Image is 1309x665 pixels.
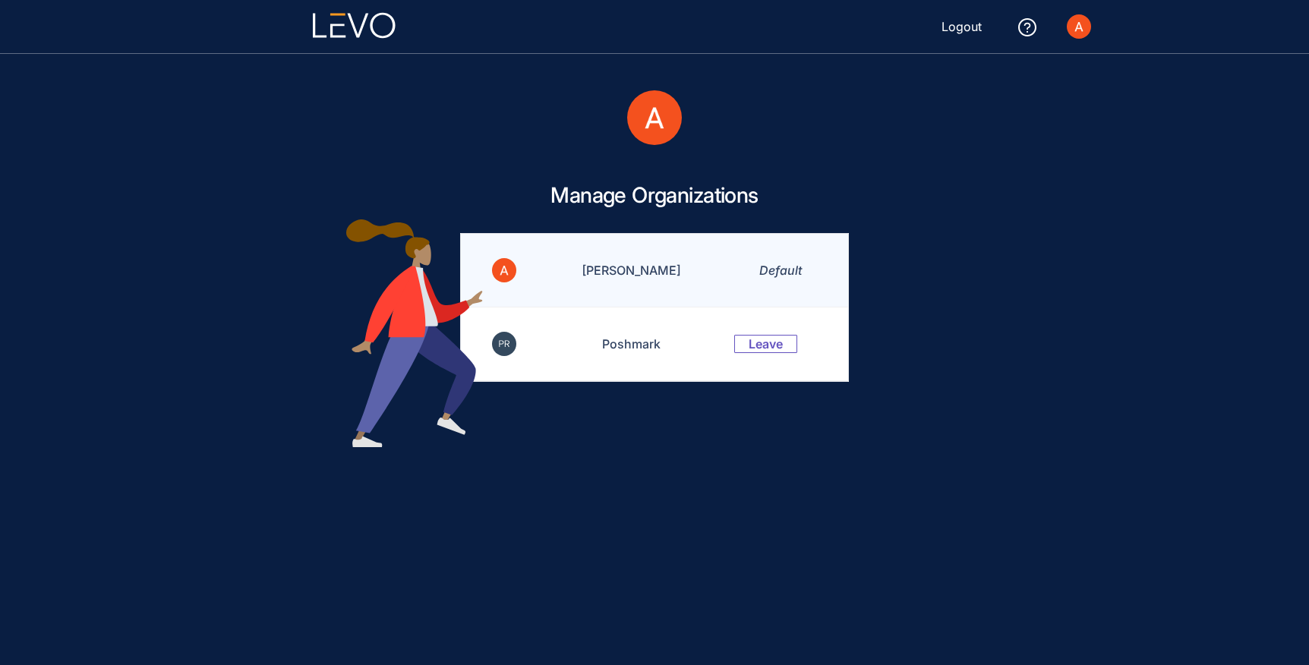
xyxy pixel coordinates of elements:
td: Poshmark [528,307,716,381]
h3: Manage Organizations [550,181,758,209]
img: ACg8ocLnHzL2mS1sHZMNg1IAUk6PfTgc_FQ1eQNpasjNCeA9m4cmcg=s96-c [492,258,516,282]
span: Default [759,263,802,278]
td: [PERSON_NAME] [528,234,716,307]
span: Leave [749,337,783,351]
img: e1b17c8bdc423d52424237fe9ee36bd4 [492,332,516,356]
span: Logout [942,20,982,33]
button: Leave [734,335,797,353]
button: Logout [929,14,994,39]
img: Anand Ganesan profile [1067,14,1091,39]
img: ACg8ocLnHzL2mS1sHZMNg1IAUk6PfTgc_FQ1eQNpasjNCeA9m4cmcg=s96-c [627,90,682,145]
